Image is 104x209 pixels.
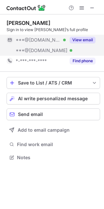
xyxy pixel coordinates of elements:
span: Find work email [17,142,97,147]
span: ***@[DOMAIN_NAME] [16,37,61,43]
button: Send email [7,108,100,120]
button: Find work email [7,140,100,149]
div: Save to List / ATS / CRM [18,80,89,85]
button: Reveal Button [70,58,95,64]
button: save-profile-one-click [7,77,100,89]
span: Send email [18,112,43,117]
span: Add to email campaign [18,127,70,133]
button: Notes [7,153,100,162]
span: AI write personalized message [18,96,88,101]
img: ContactOut v5.3.10 [7,4,46,12]
span: ***@[DOMAIN_NAME] [16,47,67,53]
div: [PERSON_NAME] [7,20,50,26]
div: Sign in to view [PERSON_NAME]’s full profile [7,27,100,33]
button: Reveal Button [70,37,95,43]
button: Add to email campaign [7,124,100,136]
button: AI write personalized message [7,93,100,104]
span: Notes [17,155,97,161]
